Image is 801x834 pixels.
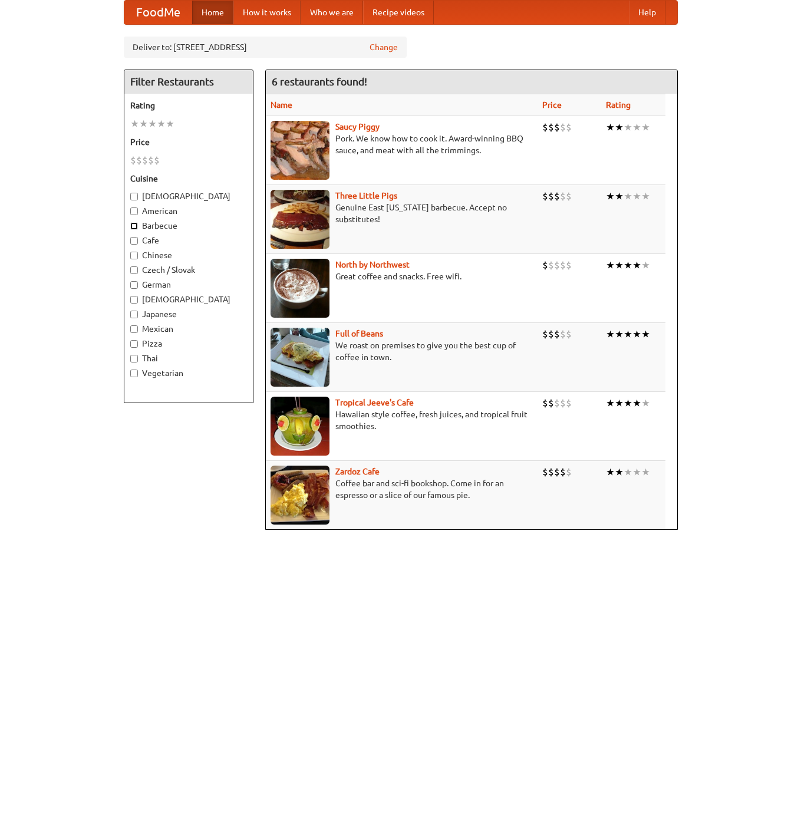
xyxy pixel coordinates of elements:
img: zardoz.jpg [271,466,329,525]
label: Thai [130,352,247,364]
a: Change [370,41,398,53]
li: $ [560,259,566,272]
p: Coffee bar and sci-fi bookshop. Come in for an espresso or a slice of our famous pie. [271,477,533,501]
li: $ [542,190,548,203]
li: ★ [148,117,157,130]
a: Help [629,1,665,24]
li: ★ [632,190,641,203]
li: ★ [130,117,139,130]
img: north.jpg [271,259,329,318]
li: ★ [624,121,632,134]
li: $ [148,154,154,167]
input: Barbecue [130,222,138,230]
li: ★ [606,397,615,410]
li: $ [560,397,566,410]
li: $ [130,154,136,167]
p: Hawaiian style coffee, fresh juices, and tropical fruit smoothies. [271,408,533,432]
li: $ [142,154,148,167]
input: Vegetarian [130,370,138,377]
li: $ [542,328,548,341]
label: Mexican [130,323,247,335]
input: Thai [130,355,138,362]
label: German [130,279,247,291]
li: ★ [615,466,624,479]
li: ★ [641,121,650,134]
a: FoodMe [124,1,192,24]
li: $ [136,154,142,167]
h5: Price [130,136,247,148]
li: $ [560,121,566,134]
li: ★ [624,397,632,410]
li: $ [566,397,572,410]
li: ★ [632,121,641,134]
li: ★ [606,466,615,479]
li: $ [554,397,560,410]
li: $ [548,259,554,272]
p: Great coffee and snacks. Free wifi. [271,271,533,282]
label: Czech / Slovak [130,264,247,276]
label: Pizza [130,338,247,350]
li: ★ [641,259,650,272]
li: ★ [606,328,615,341]
li: ★ [624,259,632,272]
li: $ [548,121,554,134]
a: Tropical Jeeve's Cafe [335,398,414,407]
li: ★ [641,190,650,203]
a: Recipe videos [363,1,434,24]
a: Three Little Pigs [335,191,397,200]
a: Who we are [301,1,363,24]
li: $ [554,328,560,341]
label: [DEMOGRAPHIC_DATA] [130,294,247,305]
h4: Filter Restaurants [124,70,253,94]
a: Saucy Piggy [335,122,380,131]
li: ★ [641,397,650,410]
label: [DEMOGRAPHIC_DATA] [130,190,247,202]
li: ★ [139,117,148,130]
label: Cafe [130,235,247,246]
a: How it works [233,1,301,24]
h5: Cuisine [130,173,247,184]
b: Full of Beans [335,329,383,338]
li: ★ [632,397,641,410]
li: $ [560,328,566,341]
a: North by Northwest [335,260,410,269]
li: ★ [624,190,632,203]
li: ★ [615,397,624,410]
li: $ [542,397,548,410]
li: ★ [615,190,624,203]
h5: Rating [130,100,247,111]
li: $ [566,328,572,341]
li: ★ [632,259,641,272]
div: Deliver to: [STREET_ADDRESS] [124,37,407,58]
img: littlepigs.jpg [271,190,329,249]
li: $ [554,190,560,203]
input: Chinese [130,252,138,259]
li: $ [554,121,560,134]
li: ★ [166,117,174,130]
input: Mexican [130,325,138,333]
ng-pluralize: 6 restaurants found! [272,76,367,87]
li: ★ [606,259,615,272]
input: [DEMOGRAPHIC_DATA] [130,193,138,200]
li: $ [548,397,554,410]
a: Rating [606,100,631,110]
li: ★ [157,117,166,130]
label: American [130,205,247,217]
li: ★ [615,259,624,272]
li: $ [542,121,548,134]
input: [DEMOGRAPHIC_DATA] [130,296,138,304]
a: Zardoz Cafe [335,467,380,476]
li: $ [554,466,560,479]
li: ★ [624,328,632,341]
li: $ [548,190,554,203]
li: $ [154,154,160,167]
li: $ [548,328,554,341]
li: $ [560,190,566,203]
li: $ [566,259,572,272]
input: Cafe [130,237,138,245]
p: We roast on premises to give you the best cup of coffee in town. [271,339,533,363]
li: ★ [641,466,650,479]
li: $ [566,121,572,134]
